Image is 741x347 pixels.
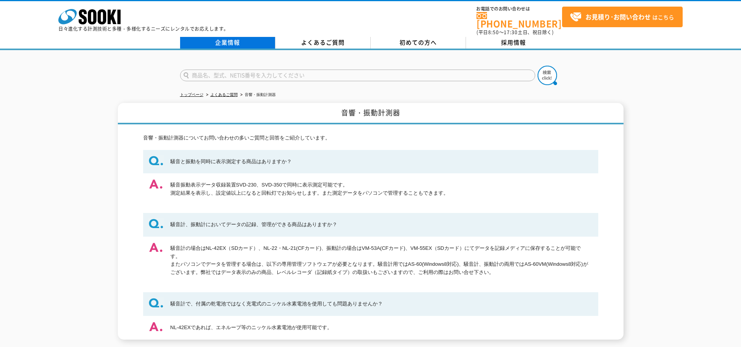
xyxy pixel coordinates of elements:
[275,37,371,49] a: よくあるご質問
[143,173,598,205] dd: 騒音振動表示データ収録装置SVD-230、SVD-350で同時に表示測定可能です。 測定結果を表示し、設定値以上になると回転灯でお知らせします。また測定データをパソコンで管理することもできます。
[488,29,499,36] span: 8:50
[180,70,535,81] input: 商品名、型式、NETIS番号を入力してください
[570,11,674,23] span: はこちら
[476,12,562,28] a: [PHONE_NUMBER]
[143,237,598,284] dd: 騒音計の場合はNL-42EX（SDカード）、NL-22・NL-21(CFカード)、振動計の場合はVM-53A(CFカード)、VM-55EX（SDカード）にてデータを記録メディアに保存することが可...
[118,103,624,124] h1: 音響・振動計測器
[538,66,557,85] img: btn_search.png
[143,150,598,174] dt: 騒音と振動を同時に表示測定する商品はありますか？
[585,12,651,21] strong: お見積り･お問い合わせ
[210,92,238,97] a: よくあるご質問
[180,37,275,49] a: 企業情報
[143,316,598,340] dd: NL-42EXであれば、エネループ等のニッケル水素電池が使用可能です。
[239,91,276,99] li: 音響・振動計測器
[562,7,683,27] a: お見積り･お問い合わせはこちら
[476,7,562,11] span: お電話でのお問い合わせは
[180,92,203,97] a: トップページ
[476,29,554,36] span: (平日 ～ 土日、祝日除く)
[371,37,466,49] a: 初めての方へ
[504,29,518,36] span: 17:30
[58,26,229,31] p: 日々進化する計測技術と多種・多様化するニーズにレンタルでお応えします。
[399,38,437,47] span: 初めての方へ
[143,134,598,142] p: 音響・振動計測器についてお問い合わせの多いご質問と回答をご紹介しています。
[143,292,598,316] dt: 騒音計で、付属の乾電池ではなく充電式のニッケル水素電池を使用しても問題ありませんか？
[466,37,561,49] a: 採用情報
[143,213,598,237] dt: 騒音計、振動計においてデータの記録、管理ができる商品はありますか？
